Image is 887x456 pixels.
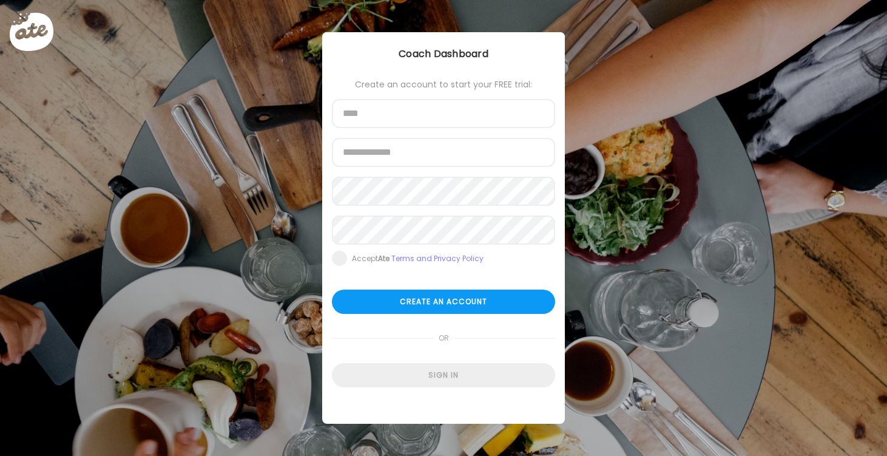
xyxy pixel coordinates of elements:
div: Create an account [332,290,555,314]
b: Ate [378,253,390,264]
div: Create an account to start your FREE trial: [332,80,555,89]
a: Terms and Privacy Policy [391,253,484,264]
div: Sign in [332,363,555,387]
div: Coach Dashboard [322,47,565,61]
span: or [434,326,454,350]
div: Accept [352,254,484,264]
